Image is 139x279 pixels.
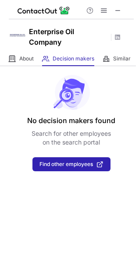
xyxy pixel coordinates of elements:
[39,161,93,167] span: Find other employees
[53,75,90,110] img: No leads found
[53,55,94,62] span: Decision makers
[9,27,26,44] img: e209765021c4164ae713186cc381431d
[32,157,110,171] button: Find other employees
[113,55,131,62] span: Similar
[32,129,111,147] p: Search for other employees on the search portal
[29,26,108,47] h1: Enterprise Oil Company
[27,115,115,126] header: No decision makers found
[19,55,34,62] span: About
[18,5,70,16] img: ContactOut v5.3.10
